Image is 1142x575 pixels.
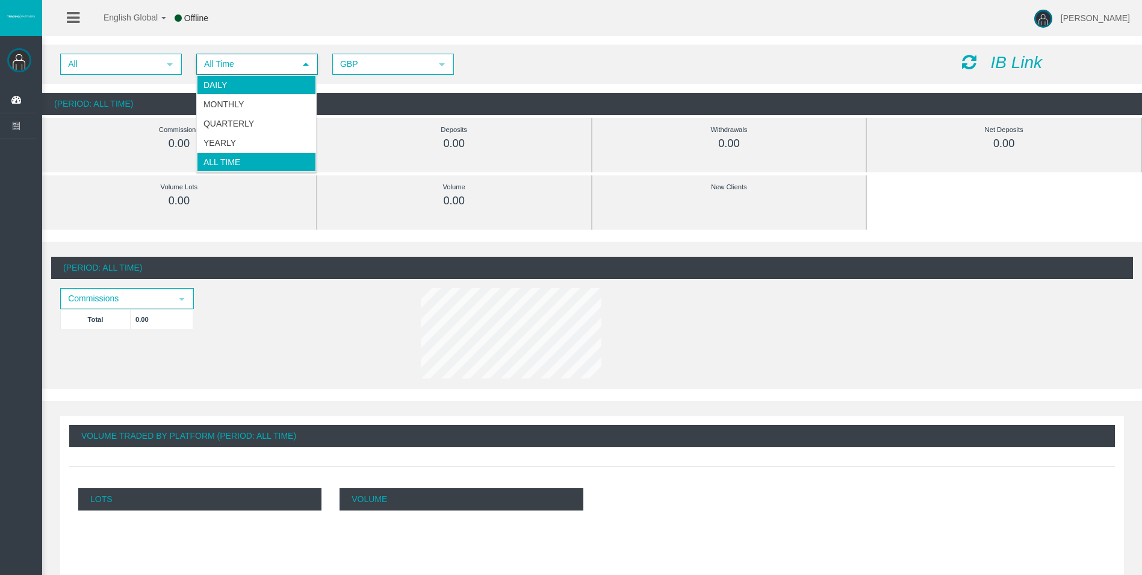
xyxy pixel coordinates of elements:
[6,14,36,19] img: logo.svg
[894,123,1114,137] div: Net Deposits
[69,137,289,151] div: 0.00
[344,123,564,137] div: Deposits
[42,93,1142,115] div: (Period: All Time)
[197,114,316,133] li: Quarterly
[88,13,158,22] span: English Global
[61,309,131,329] td: Total
[61,289,171,308] span: Commissions
[197,95,316,114] li: Monthly
[1061,13,1130,23] span: [PERSON_NAME]
[619,137,839,151] div: 0.00
[619,180,839,194] div: New Clients
[131,309,193,329] td: 0.00
[619,123,839,137] div: Withdrawals
[69,180,289,194] div: Volume Lots
[197,55,295,74] span: All Time
[69,123,289,137] div: Commissions
[990,53,1042,72] i: IB Link
[197,152,316,172] li: All Time
[334,55,431,74] span: GBP
[344,180,564,194] div: Volume
[51,257,1133,279] div: (Period: All Time)
[165,60,175,69] span: select
[301,60,311,69] span: select
[894,137,1114,151] div: 0.00
[69,425,1115,447] div: Volume Traded By Platform (Period: All Time)
[340,488,583,511] p: Volume
[197,133,316,152] li: Yearly
[197,75,316,95] li: Daily
[1034,10,1052,28] img: user-image
[69,194,289,208] div: 0.00
[177,294,187,304] span: select
[437,60,447,69] span: select
[78,488,321,511] p: Lots
[61,55,159,74] span: All
[344,137,564,151] div: 0.00
[344,194,564,208] div: 0.00
[962,54,976,71] i: Reload Dashboard
[184,13,208,23] span: Offline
